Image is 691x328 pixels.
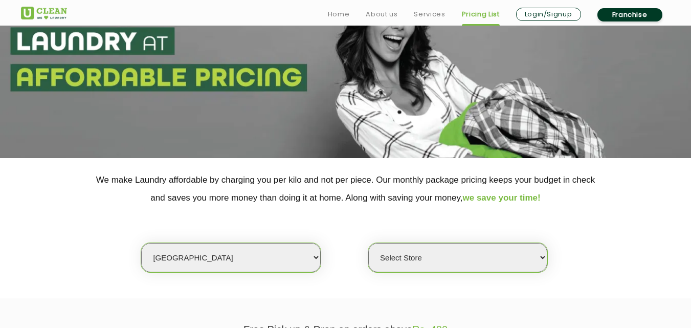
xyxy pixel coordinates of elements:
a: Login/Signup [516,8,581,21]
img: UClean Laundry and Dry Cleaning [21,7,67,19]
span: we save your time! [463,193,541,203]
a: Services [414,8,445,20]
p: We make Laundry affordable by charging you per kilo and not per piece. Our monthly package pricin... [21,171,671,207]
a: Pricing List [462,8,500,20]
a: Franchise [597,8,662,21]
a: Home [328,8,350,20]
a: About us [366,8,397,20]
